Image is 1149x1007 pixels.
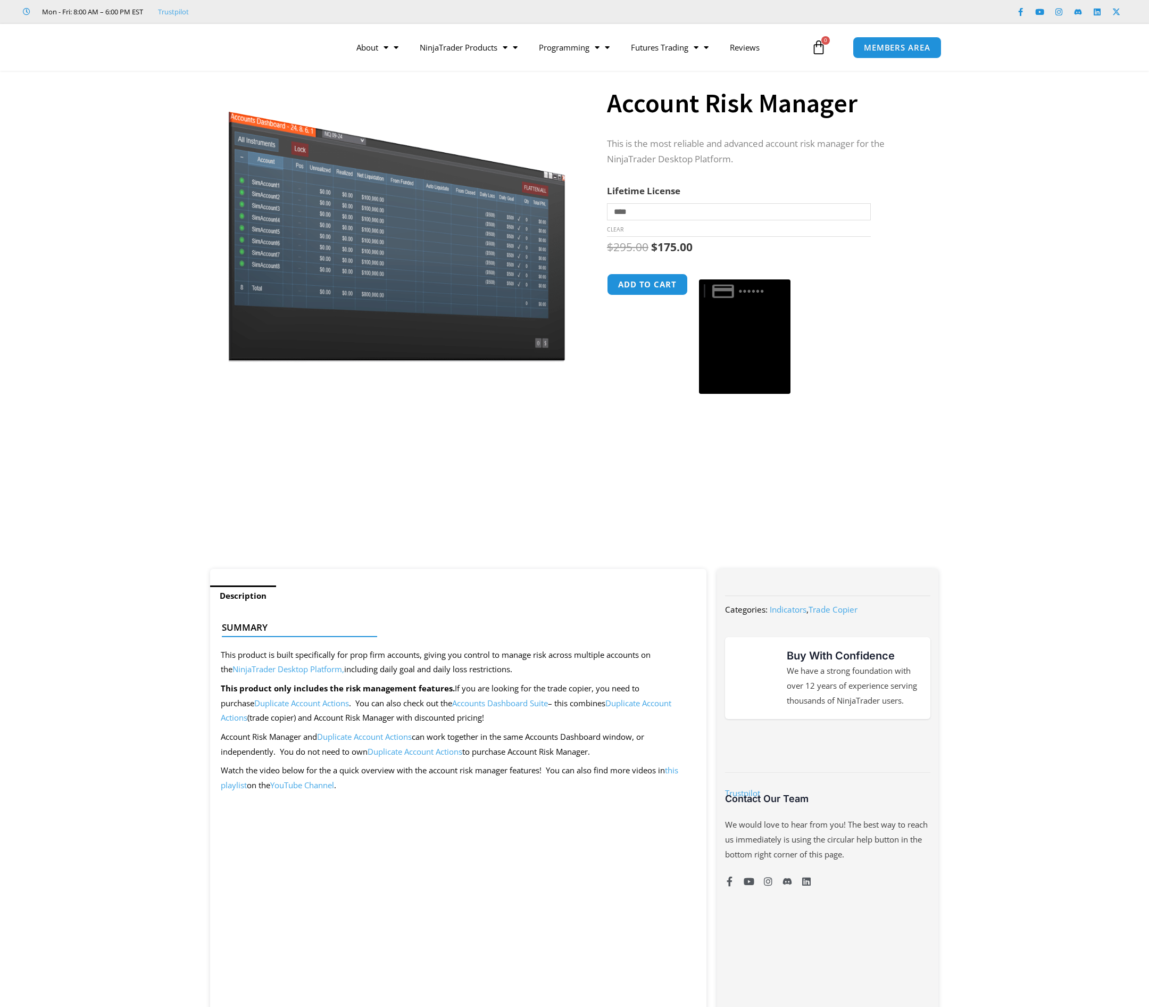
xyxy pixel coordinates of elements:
p: This product is built specifically for prop firm accounts, giving you control to manage risk acro... [221,648,696,678]
span: $ [607,240,613,254]
span: $ [651,240,657,254]
a: Futures Trading [620,35,719,60]
p: Account Risk Manager and can work together in the same Accounts Dashboard window, or independentl... [221,730,696,760]
span: 0 [821,36,830,45]
a: Indicators [770,604,806,615]
a: Trustpilot [725,788,760,798]
img: Screenshot 2024-08-26 15462845454 [226,89,568,362]
h4: Summary [222,622,686,633]
a: MEMBERS AREA [853,37,942,59]
p: Watch the video below for the a quick overview with the account risk manager features! You can al... [221,763,696,793]
button: Add to cart [607,274,688,295]
img: LogoAI | Affordable Indicators – NinjaTrader [194,28,308,67]
h3: Buy With Confidence [787,648,920,664]
span: Categories: [725,604,768,615]
a: Duplicate Account Actions [254,698,349,708]
a: Duplicate Account Actions [317,731,412,742]
p: If you are looking for the trade copier, you need to purchase . You can also check out the – this... [221,681,696,726]
p: We have a strong foundation with over 12 years of experience serving thousands of NinjaTrader users. [787,664,920,708]
strong: This product only includes the risk management features. [221,683,455,694]
a: Reviews [719,35,770,60]
button: Buy with GPay [699,279,790,394]
a: 0 [795,32,842,63]
span: Mon - Fri: 8:00 AM – 6:00 PM EST [39,5,143,18]
a: Duplicate Account Actions [368,746,462,757]
a: Clear options [607,226,623,233]
img: NinjaTrader Wordmark color RGB | Affordable Indicators – NinjaTrader [747,736,907,756]
a: NinjaTrader Desktop Platform, [232,664,344,674]
nav: Menu [346,35,809,60]
p: This is the most reliable and advanced account risk manager for the NinjaTrader Desktop Platform. [607,136,918,167]
iframe: PayPal Message 1 [607,400,918,480]
a: Trade Copier [809,604,857,615]
h3: Contact Our Team [725,793,930,805]
a: YouTube Channel [270,780,334,790]
iframe: Prerender PayPal Message 1 [607,484,918,564]
a: NinjaTrader Products [409,35,528,60]
iframe: Secure payment input frame [697,272,793,273]
a: Programming [528,35,620,60]
p: We would love to hear from you! The best way to reach us immediately is using the circular help b... [725,818,930,862]
a: Description [210,585,276,606]
span: , [770,604,857,615]
a: this playlist [221,765,678,790]
text: •••••• [739,285,765,297]
img: mark thumbs good 43913 | Affordable Indicators – NinjaTrader [736,659,774,697]
label: Lifetime License [607,185,680,197]
a: Trustpilot [158,5,189,18]
bdi: 295.00 [607,240,648,254]
a: Accounts Dashboard Suite [452,698,548,708]
a: About [346,35,409,60]
span: MEMBERS AREA [864,44,930,52]
h1: Account Risk Manager [607,85,918,122]
bdi: 175.00 [651,240,693,254]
